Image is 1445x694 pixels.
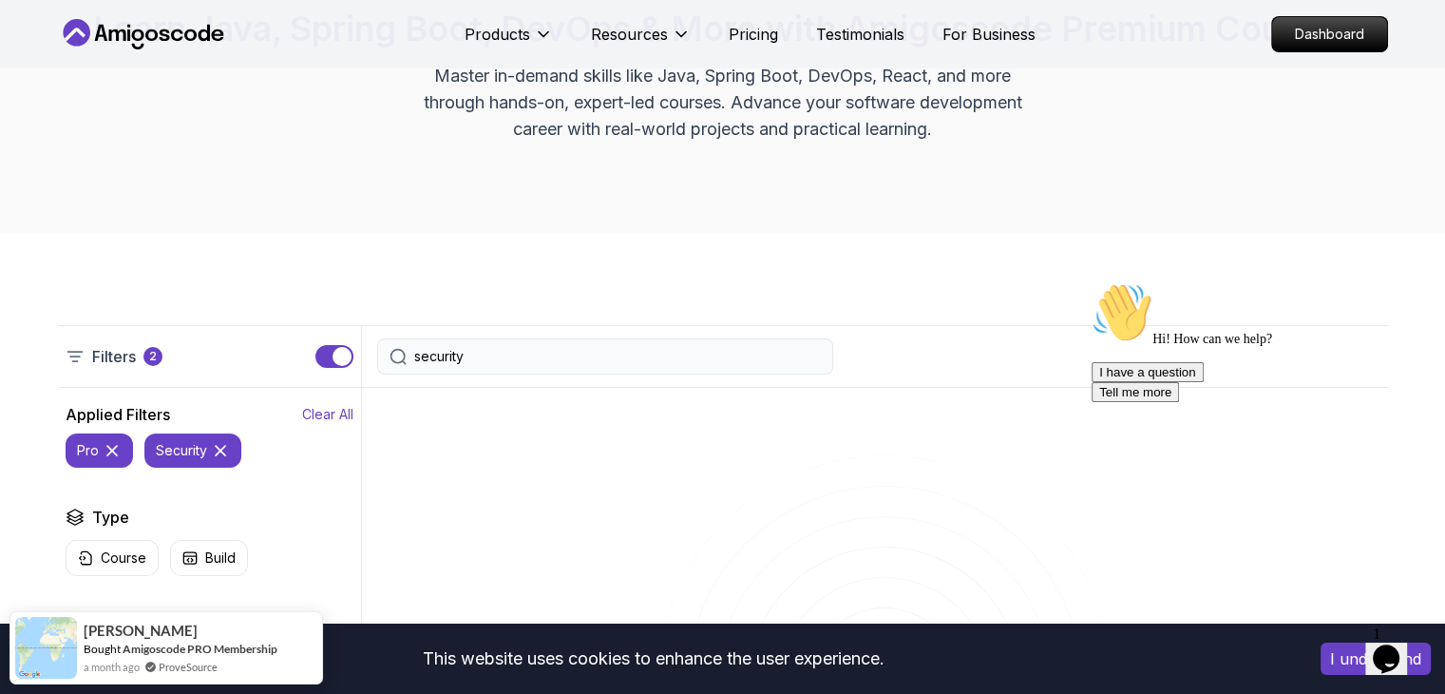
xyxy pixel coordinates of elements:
p: pro [77,441,99,460]
div: 👋Hi! How can we help?I have a questionTell me more [8,8,350,127]
button: security [144,434,241,468]
div: This website uses cookies to enhance the user experience. [14,638,1292,680]
p: security [156,441,207,460]
button: Accept cookies [1321,643,1431,675]
iframe: chat widget [1084,275,1426,608]
p: Products [465,23,530,46]
button: Products [465,23,553,61]
button: Tell me more [8,107,95,127]
h2: Applied Filters [66,403,170,426]
img: provesource social proof notification image [15,617,77,679]
button: I have a question [8,87,120,107]
p: Master in-demand skills like Java, Spring Boot, DevOps, React, and more through hands-on, expert-... [404,63,1042,143]
a: Dashboard [1271,16,1388,52]
button: Build [170,540,248,576]
span: Bought [84,642,121,656]
h2: Type [92,506,129,529]
p: Resources [591,23,668,46]
img: :wave: [8,8,68,68]
p: 2 [149,349,157,364]
a: Testimonials [816,23,904,46]
span: Hi! How can we help? [8,57,188,71]
button: pro [66,434,133,468]
a: Amigoscode PRO Membership [123,642,277,656]
button: Clear All [302,405,353,424]
p: Filters [92,345,136,368]
a: ProveSource [159,659,218,675]
p: Course [101,549,146,568]
button: Resources [591,23,691,61]
span: [PERSON_NAME] [84,623,198,639]
iframe: chat widget [1365,618,1426,675]
p: Build [205,549,236,568]
span: a month ago [84,659,140,675]
a: Pricing [729,23,778,46]
input: Search Java, React, Spring boot ... [414,347,821,366]
button: Course [66,540,159,576]
p: Dashboard [1272,17,1387,51]
a: For Business [942,23,1036,46]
